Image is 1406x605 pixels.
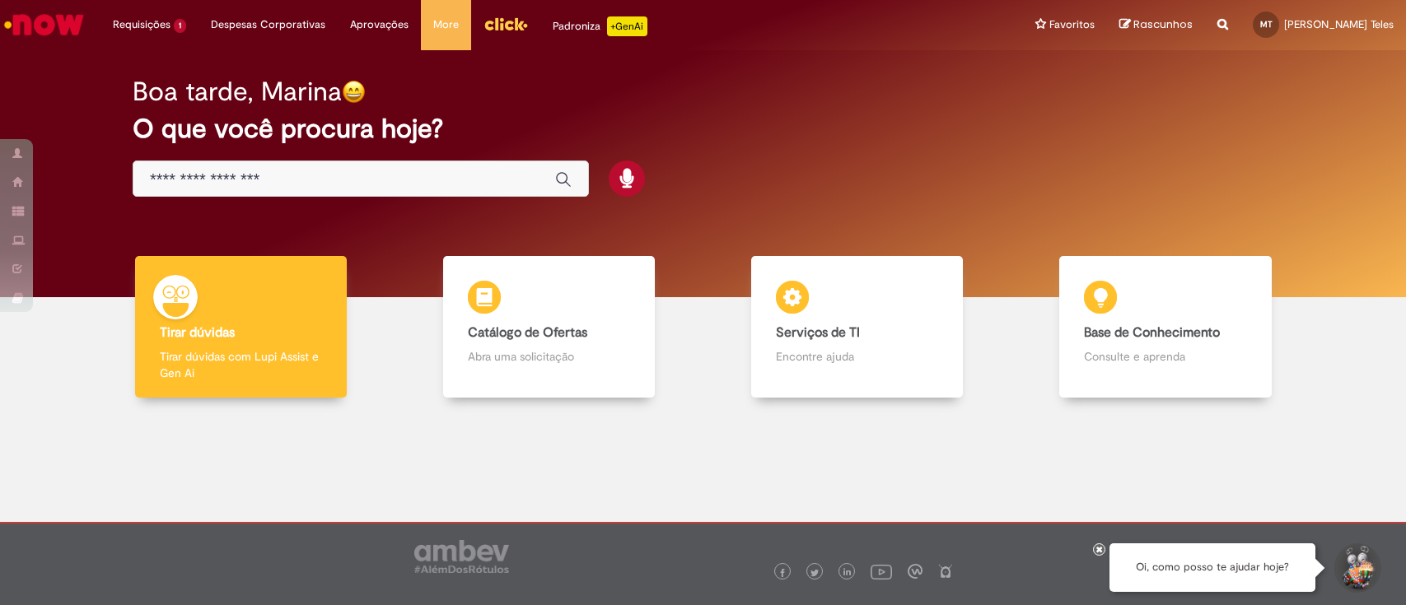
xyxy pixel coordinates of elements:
b: Base de Conhecimento [1084,324,1220,341]
img: logo_footer_naosei.png [938,564,953,579]
span: Rascunhos [1133,16,1193,32]
p: +GenAi [607,16,647,36]
img: logo_footer_facebook.png [778,569,787,577]
b: Tirar dúvidas [160,324,235,341]
img: logo_footer_youtube.png [871,561,892,582]
button: Iniciar Conversa de Suporte [1332,543,1381,593]
img: logo_footer_workplace.png [908,564,923,579]
img: ServiceNow [2,8,86,41]
span: MT [1260,19,1273,30]
span: Favoritos [1049,16,1095,33]
p: Consulte e aprenda [1084,348,1246,365]
b: Catálogo de Ofertas [468,324,587,341]
span: Despesas Corporativas [211,16,325,33]
a: Serviços de TI Encontre ajuda [703,256,1011,398]
p: Abra uma solicitação [468,348,630,365]
a: Catálogo de Ofertas Abra uma solicitação [395,256,703,398]
a: Tirar dúvidas Tirar dúvidas com Lupi Assist e Gen Ai [86,256,395,398]
div: Oi, como posso te ajudar hoje? [1109,543,1315,592]
img: logo_footer_linkedin.png [843,568,852,578]
span: [PERSON_NAME] Teles [1284,17,1394,31]
span: More [433,16,459,33]
span: Aprovações [350,16,409,33]
img: logo_footer_ambev_rotulo_gray.png [414,540,509,573]
h2: O que você procura hoje? [133,114,1273,143]
h2: Boa tarde, Marina [133,77,342,106]
div: Padroniza [553,16,647,36]
b: Serviços de TI [776,324,860,341]
span: 1 [174,19,186,33]
p: Encontre ajuda [776,348,938,365]
img: logo_footer_twitter.png [810,569,819,577]
span: Requisições [113,16,170,33]
a: Rascunhos [1119,17,1193,33]
p: Tirar dúvidas com Lupi Assist e Gen Ai [160,348,322,381]
img: click_logo_yellow_360x200.png [483,12,528,36]
img: happy-face.png [342,80,366,104]
a: Base de Conhecimento Consulte e aprenda [1011,256,1320,398]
